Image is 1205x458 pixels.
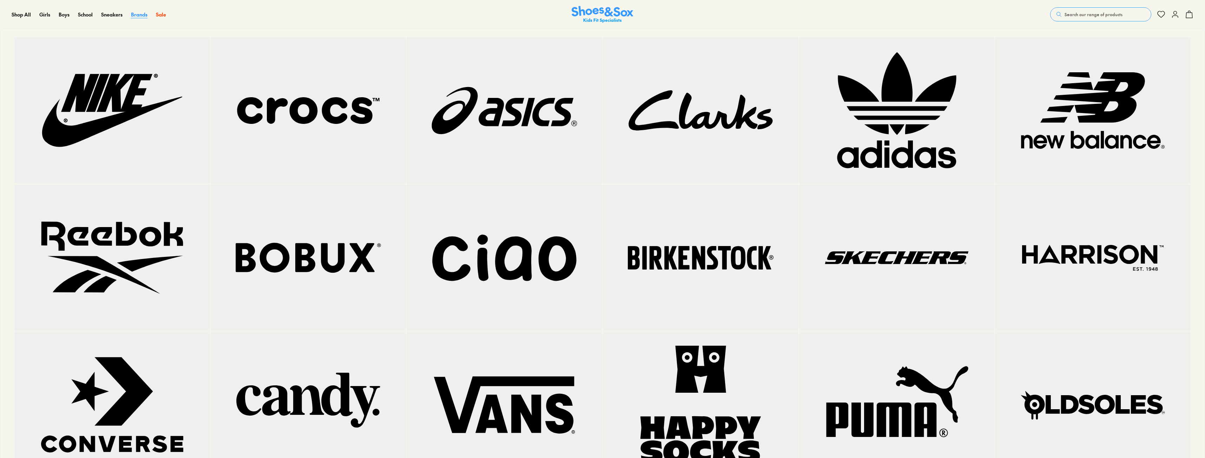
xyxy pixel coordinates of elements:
[1050,7,1151,21] button: Search our range of products
[59,11,70,18] a: Boys
[572,6,633,23] a: Shoes & Sox
[78,11,93,18] a: School
[101,11,123,18] a: Sneakers
[572,6,633,23] img: SNS_Logo_Responsive.svg
[1065,11,1122,18] span: Search our range of products
[131,11,147,18] a: Brands
[156,11,166,18] a: Sale
[39,11,50,18] a: Girls
[4,2,25,24] button: Open gorgias live chat
[12,11,31,18] a: Shop All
